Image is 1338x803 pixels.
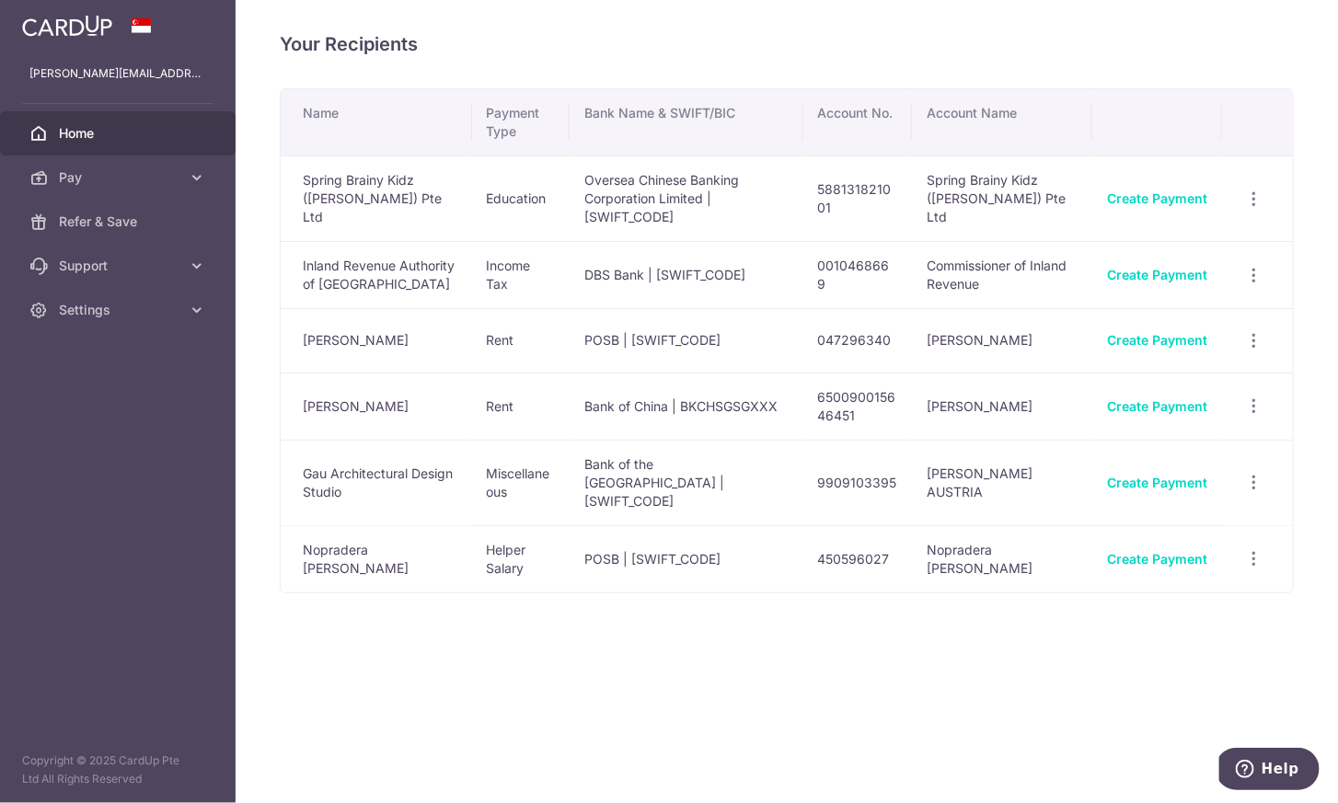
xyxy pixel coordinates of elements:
[472,440,570,525] td: Miscellaneous
[912,373,1092,440] td: [PERSON_NAME]
[912,440,1092,525] td: [PERSON_NAME] AUSTRIA
[570,373,803,440] td: Bank of China | BKCHSGSGXXX
[29,64,206,83] p: [PERSON_NAME][EMAIL_ADDRESS][PERSON_NAME][DOMAIN_NAME]
[912,89,1092,155] th: Account Name
[1107,332,1207,348] a: Create Payment
[281,155,472,241] td: Spring Brainy Kidz ([PERSON_NAME]) Pte Ltd
[472,89,570,155] th: Payment Type
[803,308,912,373] td: 047296340
[59,168,180,187] span: Pay
[280,29,1294,59] h4: Your Recipients
[281,440,472,525] td: Gau Architectural Design Studio
[472,308,570,373] td: Rent
[281,525,472,592] td: Nopradera [PERSON_NAME]
[59,301,180,319] span: Settings
[912,525,1092,592] td: Nopradera [PERSON_NAME]
[803,89,912,155] th: Account No.
[472,525,570,592] td: Helper Salary
[1107,190,1207,206] a: Create Payment
[22,15,112,37] img: CardUp
[59,257,180,275] span: Support
[912,308,1092,373] td: [PERSON_NAME]
[570,155,803,241] td: Oversea Chinese Banking Corporation Limited | [SWIFT_CODE]
[1107,551,1207,567] a: Create Payment
[472,155,570,241] td: Education
[570,89,803,155] th: Bank Name & SWIFT/BIC
[281,89,472,155] th: Name
[803,525,912,592] td: 450596027
[1107,267,1207,282] a: Create Payment
[912,155,1092,241] td: Spring Brainy Kidz ([PERSON_NAME]) Pte Ltd
[570,525,803,592] td: POSB | [SWIFT_CODE]
[59,212,180,231] span: Refer & Save
[1107,398,1207,414] a: Create Payment
[472,373,570,440] td: Rent
[803,373,912,440] td: 650090015646451
[803,241,912,308] td: 0010468669
[912,241,1092,308] td: Commissioner of Inland Revenue
[281,241,472,308] td: Inland Revenue Authority of [GEOGRAPHIC_DATA]
[570,440,803,525] td: Bank of the [GEOGRAPHIC_DATA] | [SWIFT_CODE]
[803,155,912,241] td: 588131821001
[281,308,472,373] td: [PERSON_NAME]
[59,124,180,143] span: Home
[570,241,803,308] td: DBS Bank | [SWIFT_CODE]
[570,308,803,373] td: POSB | [SWIFT_CODE]
[1107,475,1207,490] a: Create Payment
[803,440,912,525] td: 9909103395
[472,241,570,308] td: Income Tax
[1219,748,1320,794] iframe: Opens a widget where you can find more information
[281,373,472,440] td: [PERSON_NAME]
